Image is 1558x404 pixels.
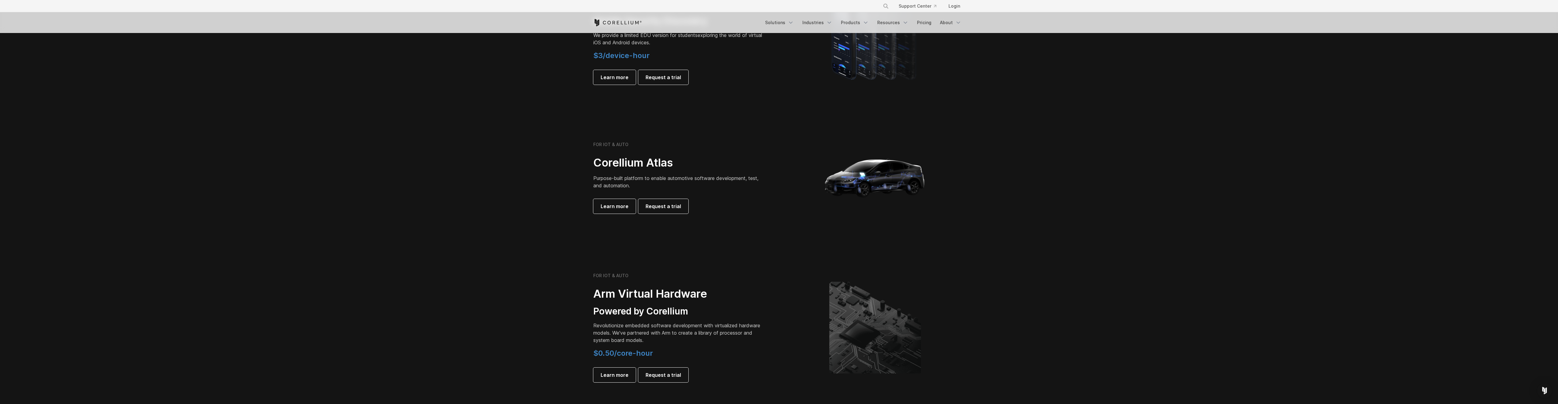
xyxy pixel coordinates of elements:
[646,74,681,81] span: Request a trial
[638,199,688,214] a: Request a trial
[593,199,636,214] a: Learn more
[593,32,698,38] span: We provide a limited EDU version for students
[593,142,628,147] h6: FOR IOT & AUTO
[593,31,764,46] p: exploring the world of virtual iOS and Android devices.
[593,273,628,278] h6: FOR IOT & AUTO
[894,1,941,12] a: Support Center
[829,282,921,373] img: Corellium's ARM Virtual Hardware Platform
[936,17,965,28] a: About
[593,19,642,26] a: Corellium Home
[593,322,764,344] p: Revolutionize embedded software development with virtualized hardware models. We've partnered wit...
[944,1,965,12] a: Login
[601,74,628,81] span: Learn more
[646,203,681,210] span: Request a trial
[814,116,936,239] img: Corellium_Hero_Atlas_alt
[593,70,636,85] a: Learn more
[875,1,965,12] div: Navigation Menu
[913,17,935,28] a: Pricing
[593,287,764,301] h2: Arm Virtual Hardware
[601,203,628,210] span: Learn more
[601,371,628,379] span: Learn more
[880,1,891,12] button: Search
[761,17,965,28] div: Navigation Menu
[593,156,764,170] h2: Corellium Atlas
[646,371,681,379] span: Request a trial
[593,349,653,358] span: $0.50/core-hour
[593,306,764,317] h3: Powered by Corellium
[638,70,688,85] a: Request a trial
[837,17,872,28] a: Products
[799,17,836,28] a: Industries
[874,17,912,28] a: Resources
[1537,383,1552,398] div: Open Intercom Messenger
[593,51,650,60] span: $3/device-hour
[638,368,688,382] a: Request a trial
[593,368,636,382] a: Learn more
[761,17,797,28] a: Solutions
[593,175,758,189] span: Purpose-built platform to enable automotive software development, test, and automation.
